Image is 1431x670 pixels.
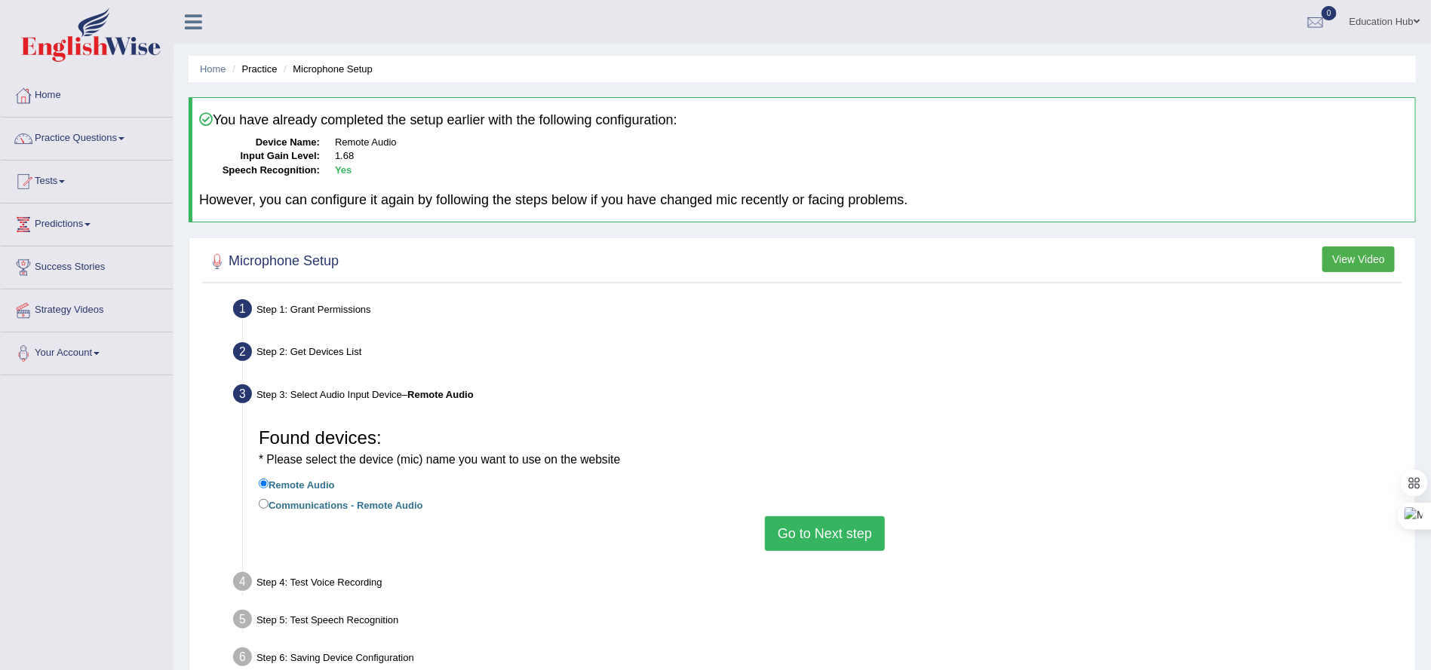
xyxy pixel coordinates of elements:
small: * Please select the device (mic) name you want to use on the website [259,453,620,466]
span: 0 [1322,6,1337,20]
dd: Remote Audio [335,136,1408,150]
h3: Found devices: [259,428,1391,468]
dt: Speech Recognition: [199,164,320,178]
a: Your Account [1,332,173,370]
b: Remote Audio [407,389,474,400]
h4: You have already completed the setup earlier with the following configuration: [199,112,1408,128]
button: View Video [1322,246,1395,272]
label: Remote Audio [259,476,335,492]
input: Remote Audio [259,479,269,488]
a: Predictions [1,203,173,241]
h4: However, you can configure it again by following the steps below if you have changed mic recently... [199,193,1408,208]
div: Step 4: Test Voice Recording [226,568,1408,601]
a: Tests [1,161,173,198]
label: Communications - Remote Audio [259,496,423,512]
a: Practice Questions [1,118,173,155]
div: Step 2: Get Devices List [226,338,1408,371]
h2: Microphone Setup [206,250,339,273]
dt: Input Gain Level: [199,149,320,164]
a: Success Stories [1,246,173,284]
span: – [402,389,474,400]
a: Strategy Videos [1,289,173,327]
dt: Device Name: [199,136,320,150]
li: Microphone Setup [280,62,373,76]
dd: 1.68 [335,149,1408,164]
div: Step 3: Select Audio Input Device [226,380,1408,413]
li: Practice [229,62,277,76]
b: Yes [335,164,352,176]
button: Go to Next step [765,516,885,551]
div: Step 5: Test Speech Recognition [226,605,1408,638]
a: Home [200,63,226,75]
div: Step 1: Grant Permissions [226,295,1408,328]
input: Communications - Remote Audio [259,499,269,509]
a: Home [1,75,173,112]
